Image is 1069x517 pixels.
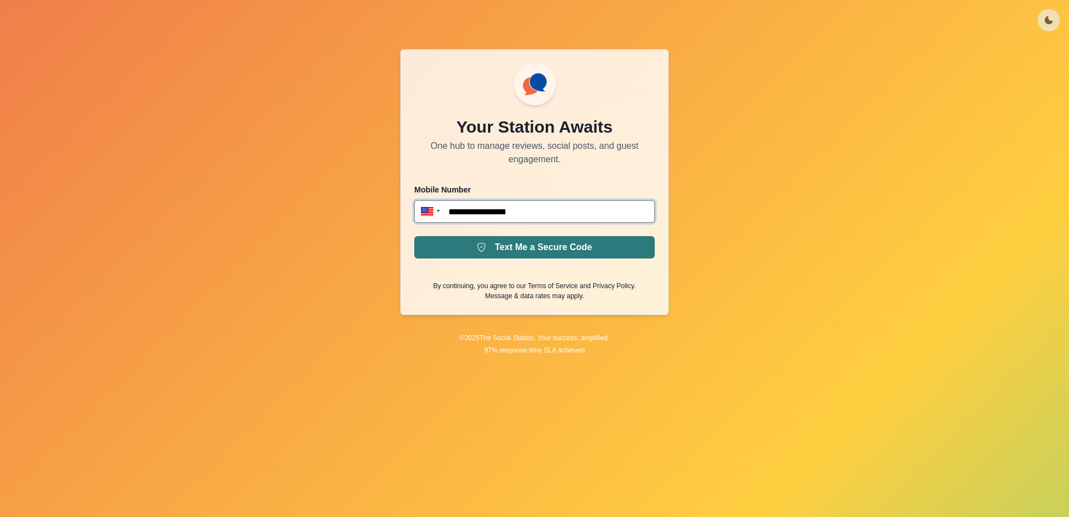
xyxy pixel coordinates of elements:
p: One hub to manage reviews, social posts, and guest engagement. [414,139,655,166]
a: Terms of Service [528,282,578,290]
button: Text Me a Secure Code [414,236,655,258]
p: Mobile Number [414,184,655,196]
div: United States: + 1 [414,200,443,223]
img: ssLogoSVG.f144a2481ffb055bcdd00c89108cbcb7.svg [518,68,551,101]
p: Message & data rates may apply. [485,291,584,301]
button: Toggle Mode [1038,9,1060,31]
a: Privacy Policy [593,282,634,290]
p: Your Station Awaits [456,114,612,139]
p: By continuing, you agree to our and . [433,281,636,291]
